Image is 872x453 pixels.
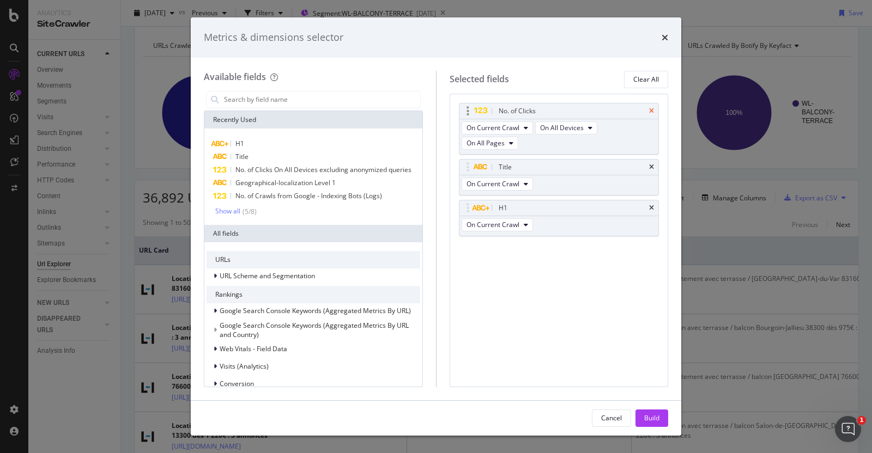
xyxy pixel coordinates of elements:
div: Rankings [207,286,420,303]
input: Search by field name [223,91,420,108]
div: All fields [204,225,422,242]
span: H1 [235,139,244,148]
div: H1 [499,203,507,213]
button: On All Pages [462,137,518,150]
div: TitletimesOn Current Crawl [459,159,659,195]
span: 1 [857,416,866,425]
span: Google Search Console Keywords (Aggregated Metrics By URL and Country) [220,321,409,339]
div: times [649,108,654,114]
div: This group is disabled [207,321,420,339]
span: Web Vitals - Field Data [220,344,287,353]
span: On All Pages [467,138,505,148]
span: On Current Crawl [467,123,519,132]
div: Clear All [633,75,659,84]
div: No. of ClickstimesOn Current CrawlOn All DevicesOn All Pages [459,103,659,155]
div: Recently Used [204,111,422,128]
div: Available fields [204,71,266,83]
button: On Current Crawl [462,218,533,231]
span: Conversion [220,379,254,388]
span: URL Scheme and Segmentation [220,271,315,280]
button: Build [635,409,668,427]
div: No. of Clicks [499,106,536,117]
button: Cancel [592,409,631,427]
div: URLs [207,251,420,268]
iframe: Intercom live chat [835,416,861,442]
div: times [649,164,654,170]
span: No. of Crawls from Google - Indexing Bots (Logs) [235,191,382,200]
div: times [662,30,668,45]
div: Title [499,162,512,173]
div: modal [191,17,681,436]
div: Build [644,413,659,423]
span: Visits (Analytics) [220,362,269,371]
div: times [649,205,654,211]
div: Cancel [601,413,622,423]
span: Title [235,152,249,161]
div: H1timesOn Current Crawl [459,200,659,236]
span: No. of Clicks On All Devices excluding anonymized queries [235,165,411,174]
span: On Current Crawl [467,220,519,229]
button: Clear All [624,71,668,88]
button: On Current Crawl [462,121,533,134]
div: ( 5 / 8 ) [240,207,257,216]
div: Show all [215,207,240,215]
span: Google Search Console Keywords (Aggregated Metrics By URL) [220,306,411,315]
span: On Current Crawl [467,179,519,188]
div: Metrics & dimensions selector [204,30,343,45]
div: Selected fields [450,73,509,85]
span: On All Devices [540,123,584,132]
button: On Current Crawl [462,177,533,191]
span: Geographical-localization Level 1 [235,178,336,187]
button: On All Devices [535,121,597,134]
